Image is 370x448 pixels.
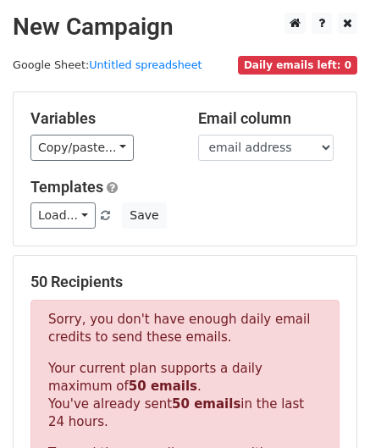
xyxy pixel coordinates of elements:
p: Sorry, you don't have enough daily email credits to send these emails. [48,311,322,346]
strong: 50 emails [172,396,240,412]
h5: 50 Recipients [30,273,340,291]
a: Load... [30,202,96,229]
a: Copy/paste... [30,135,134,161]
a: Untitled spreadsheet [89,58,202,71]
iframe: Chat Widget [285,367,370,448]
h5: Email column [198,109,340,128]
span: Daily emails left: 0 [238,56,357,75]
strong: 50 emails [129,379,197,394]
button: Save [122,202,166,229]
p: Your current plan supports a daily maximum of . You've already sent in the last 24 hours. [48,360,322,431]
h5: Variables [30,109,173,128]
a: Templates [30,178,103,196]
a: Daily emails left: 0 [238,58,357,71]
h2: New Campaign [13,13,357,41]
small: Google Sheet: [13,58,202,71]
